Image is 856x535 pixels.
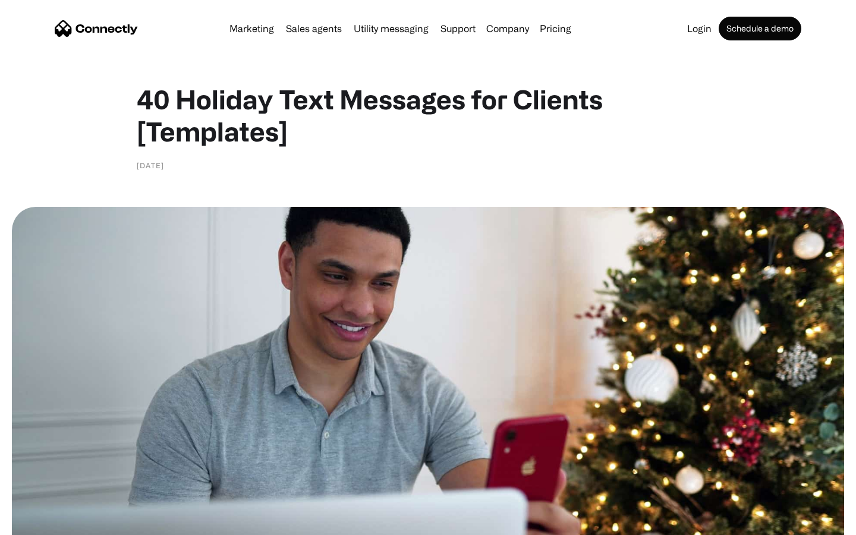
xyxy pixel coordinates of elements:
div: Company [486,20,529,37]
h1: 40 Holiday Text Messages for Clients [Templates] [137,83,719,147]
a: Marketing [225,24,279,33]
a: Sales agents [281,24,347,33]
a: Utility messaging [349,24,433,33]
div: [DATE] [137,159,164,171]
a: Schedule a demo [719,17,801,40]
a: Login [682,24,716,33]
a: Pricing [535,24,576,33]
aside: Language selected: English [12,514,71,531]
ul: Language list [24,514,71,531]
a: Support [436,24,480,33]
